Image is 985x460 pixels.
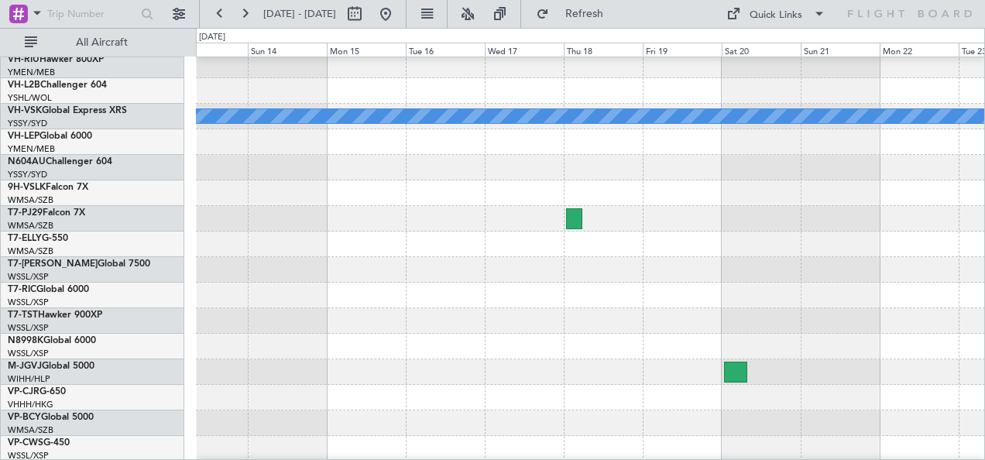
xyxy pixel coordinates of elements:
[801,43,880,57] div: Sun 21
[248,43,327,57] div: Sun 14
[643,43,722,57] div: Fri 19
[8,311,102,320] a: T7-TSTHawker 900XP
[8,336,43,345] span: N8998K
[17,30,168,55] button: All Aircraft
[529,2,622,26] button: Refresh
[8,285,89,294] a: T7-RICGlobal 6000
[263,7,336,21] span: [DATE] - [DATE]
[8,194,53,206] a: WMSA/SZB
[8,373,50,385] a: WIHH/HLP
[8,55,104,64] a: VH-RIUHawker 800XP
[8,399,53,410] a: VHHH/HKG
[8,424,53,436] a: WMSA/SZB
[40,37,163,48] span: All Aircraft
[8,438,70,448] a: VP-CWSG-450
[8,208,43,218] span: T7-PJ29
[8,336,96,345] a: N8998KGlobal 6000
[199,31,225,44] div: [DATE]
[8,362,42,371] span: M-JGVJ
[8,220,53,232] a: WMSA/SZB
[8,157,46,166] span: N604AU
[719,2,833,26] button: Quick Links
[8,362,94,371] a: M-JGVJGlobal 5000
[8,118,47,129] a: YSSY/SYD
[8,322,49,334] a: WSSL/XSP
[8,311,38,320] span: T7-TST
[8,143,55,155] a: YMEN/MEB
[8,81,40,90] span: VH-L2B
[8,234,68,243] a: T7-ELLYG-550
[169,43,248,57] div: Sat 13
[8,271,49,283] a: WSSL/XSP
[8,67,55,78] a: YMEN/MEB
[406,43,485,57] div: Tue 16
[564,43,643,57] div: Thu 18
[8,438,43,448] span: VP-CWS
[8,183,46,192] span: 9H-VSLK
[47,2,136,26] input: Trip Number
[8,208,85,218] a: T7-PJ29Falcon 7X
[327,43,406,57] div: Mon 15
[8,157,112,166] a: N604AUChallenger 604
[8,259,98,269] span: T7-[PERSON_NAME]
[8,348,49,359] a: WSSL/XSP
[8,92,52,104] a: YSHL/WOL
[750,8,802,23] div: Quick Links
[8,106,42,115] span: VH-VSK
[8,285,36,294] span: T7-RIC
[8,183,88,192] a: 9H-VSLKFalcon 7X
[8,132,92,141] a: VH-LEPGlobal 6000
[485,43,564,57] div: Wed 17
[8,387,66,396] a: VP-CJRG-650
[8,245,53,257] a: WMSA/SZB
[880,43,959,57] div: Mon 22
[8,387,39,396] span: VP-CJR
[8,234,42,243] span: T7-ELLY
[8,413,94,422] a: VP-BCYGlobal 5000
[8,413,41,422] span: VP-BCY
[552,9,617,19] span: Refresh
[8,55,39,64] span: VH-RIU
[8,259,150,269] a: T7-[PERSON_NAME]Global 7500
[722,43,801,57] div: Sat 20
[8,297,49,308] a: WSSL/XSP
[8,169,47,180] a: YSSY/SYD
[8,132,39,141] span: VH-LEP
[8,81,107,90] a: VH-L2BChallenger 604
[8,106,127,115] a: VH-VSKGlobal Express XRS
